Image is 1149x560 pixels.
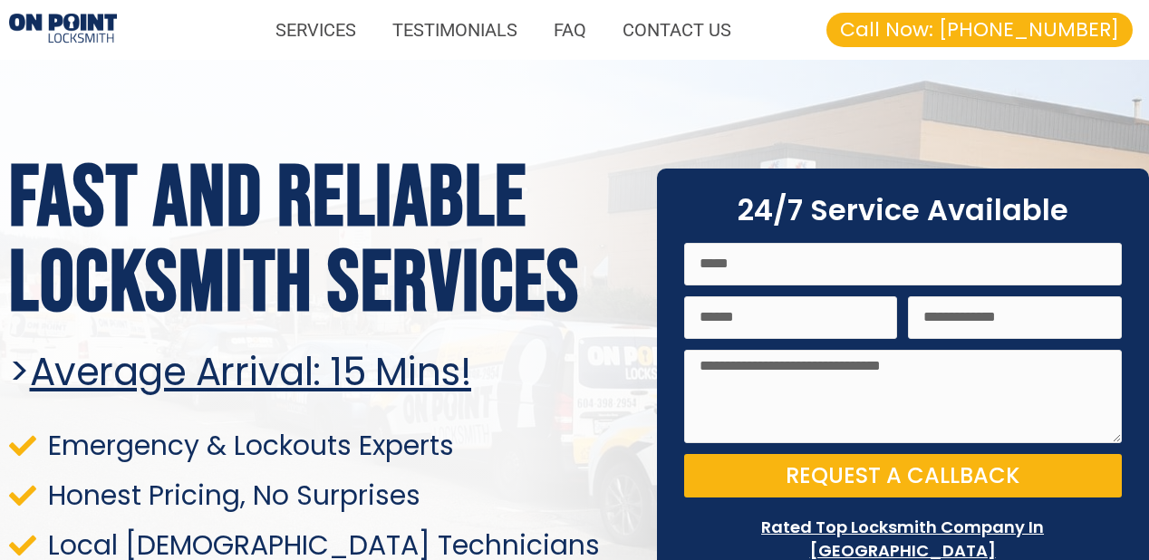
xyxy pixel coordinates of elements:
[43,433,454,458] span: Emergency & Lockouts Experts
[135,9,748,51] nav: Menu
[536,9,604,51] a: FAQ
[9,14,117,47] img: Proximity Locksmiths 1
[374,9,536,51] a: TESTIMONIALS
[257,9,374,51] a: SERVICES
[9,350,634,395] h2: >
[684,454,1122,497] button: Request a Callback
[786,465,1019,487] span: Request a Callback
[604,9,749,51] a: CONTACT US
[840,20,1119,40] span: Call Now: [PHONE_NUMBER]
[684,196,1122,225] h2: 24/7 Service Available
[684,243,1122,509] form: On Point Locksmith
[9,157,634,327] h1: Fast and reliable locksmith services
[826,13,1133,47] a: Call Now: [PHONE_NUMBER]
[30,345,472,399] u: Average arrival: 15 Mins!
